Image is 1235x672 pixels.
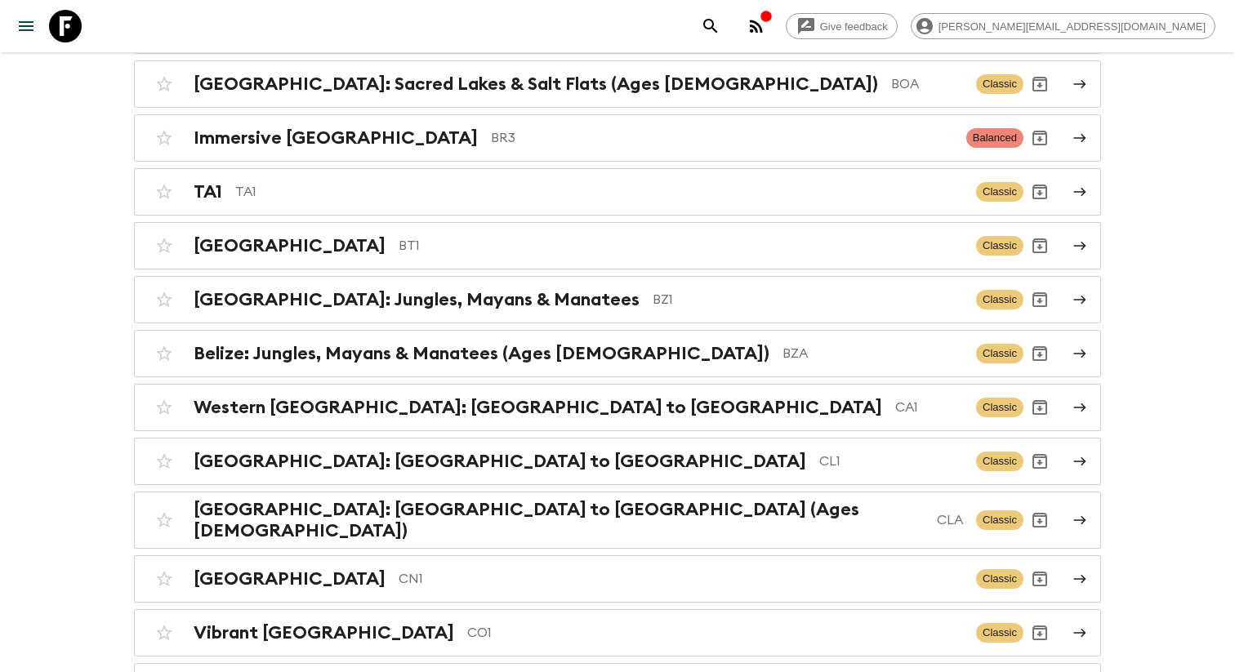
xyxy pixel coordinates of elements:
h2: Immersive [GEOGRAPHIC_DATA] [194,127,478,149]
a: TA1TA1ClassicArchive [134,168,1101,216]
a: [GEOGRAPHIC_DATA]: Jungles, Mayans & ManateesBZ1ClassicArchive [134,276,1101,323]
button: Archive [1023,337,1056,370]
button: Archive [1023,504,1056,536]
p: BR3 [491,128,953,148]
h2: [GEOGRAPHIC_DATA] [194,235,386,256]
button: Archive [1023,68,1056,100]
span: Classic [976,236,1023,256]
span: Classic [976,182,1023,202]
button: Archive [1023,616,1056,649]
a: Belize: Jungles, Mayans & Manatees (Ages [DEMOGRAPHIC_DATA])BZAClassicArchive [134,330,1101,377]
a: [GEOGRAPHIC_DATA]: [GEOGRAPHIC_DATA] to [GEOGRAPHIC_DATA] (Ages [DEMOGRAPHIC_DATA])CLAClassicArchive [134,492,1101,549]
a: Give feedback [786,13,898,39]
p: CL1 [819,452,963,471]
a: [GEOGRAPHIC_DATA]: [GEOGRAPHIC_DATA] to [GEOGRAPHIC_DATA]CL1ClassicArchive [134,438,1101,485]
span: Give feedback [811,20,897,33]
span: Classic [976,569,1023,589]
h2: [GEOGRAPHIC_DATA]: [GEOGRAPHIC_DATA] to [GEOGRAPHIC_DATA] [194,451,806,472]
a: Western [GEOGRAPHIC_DATA]: [GEOGRAPHIC_DATA] to [GEOGRAPHIC_DATA]CA1ClassicArchive [134,384,1101,431]
h2: TA1 [194,181,222,202]
p: CN1 [399,569,963,589]
p: CLA [937,510,963,530]
span: Classic [976,452,1023,471]
h2: [GEOGRAPHIC_DATA] [194,568,386,590]
p: BZA [782,344,963,363]
h2: Vibrant [GEOGRAPHIC_DATA] [194,622,454,643]
a: Vibrant [GEOGRAPHIC_DATA]CO1ClassicArchive [134,609,1101,656]
span: Balanced [966,128,1023,148]
a: [GEOGRAPHIC_DATA]: Sacred Lakes & Salt Flats (Ages [DEMOGRAPHIC_DATA])BOAClassicArchive [134,60,1101,108]
p: TA1 [235,182,963,202]
button: Archive [1023,176,1056,208]
h2: [GEOGRAPHIC_DATA]: [GEOGRAPHIC_DATA] to [GEOGRAPHIC_DATA] (Ages [DEMOGRAPHIC_DATA]) [194,499,924,541]
h2: [GEOGRAPHIC_DATA]: Jungles, Mayans & Manatees [194,289,640,310]
button: Archive [1023,445,1056,478]
p: CO1 [467,623,963,643]
h2: [GEOGRAPHIC_DATA]: Sacred Lakes & Salt Flats (Ages [DEMOGRAPHIC_DATA]) [194,73,878,95]
p: CA1 [895,398,963,417]
span: Classic [976,510,1023,530]
p: BT1 [399,236,963,256]
button: menu [10,10,42,42]
p: BOA [891,74,963,94]
div: [PERSON_NAME][EMAIL_ADDRESS][DOMAIN_NAME] [911,13,1215,39]
h2: Western [GEOGRAPHIC_DATA]: [GEOGRAPHIC_DATA] to [GEOGRAPHIC_DATA] [194,397,882,418]
p: BZ1 [653,290,963,309]
span: Classic [976,290,1023,309]
a: [GEOGRAPHIC_DATA]CN1ClassicArchive [134,555,1101,603]
a: [GEOGRAPHIC_DATA]BT1ClassicArchive [134,222,1101,269]
button: Archive [1023,391,1056,424]
button: Archive [1023,122,1056,154]
button: Archive [1023,563,1056,595]
button: search adventures [694,10,727,42]
span: Classic [976,74,1023,94]
span: Classic [976,344,1023,363]
span: Classic [976,398,1023,417]
span: [PERSON_NAME][EMAIL_ADDRESS][DOMAIN_NAME] [930,20,1215,33]
h2: Belize: Jungles, Mayans & Manatees (Ages [DEMOGRAPHIC_DATA]) [194,343,769,364]
span: Classic [976,623,1023,643]
button: Archive [1023,283,1056,316]
button: Archive [1023,229,1056,262]
a: Immersive [GEOGRAPHIC_DATA]BR3BalancedArchive [134,114,1101,162]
